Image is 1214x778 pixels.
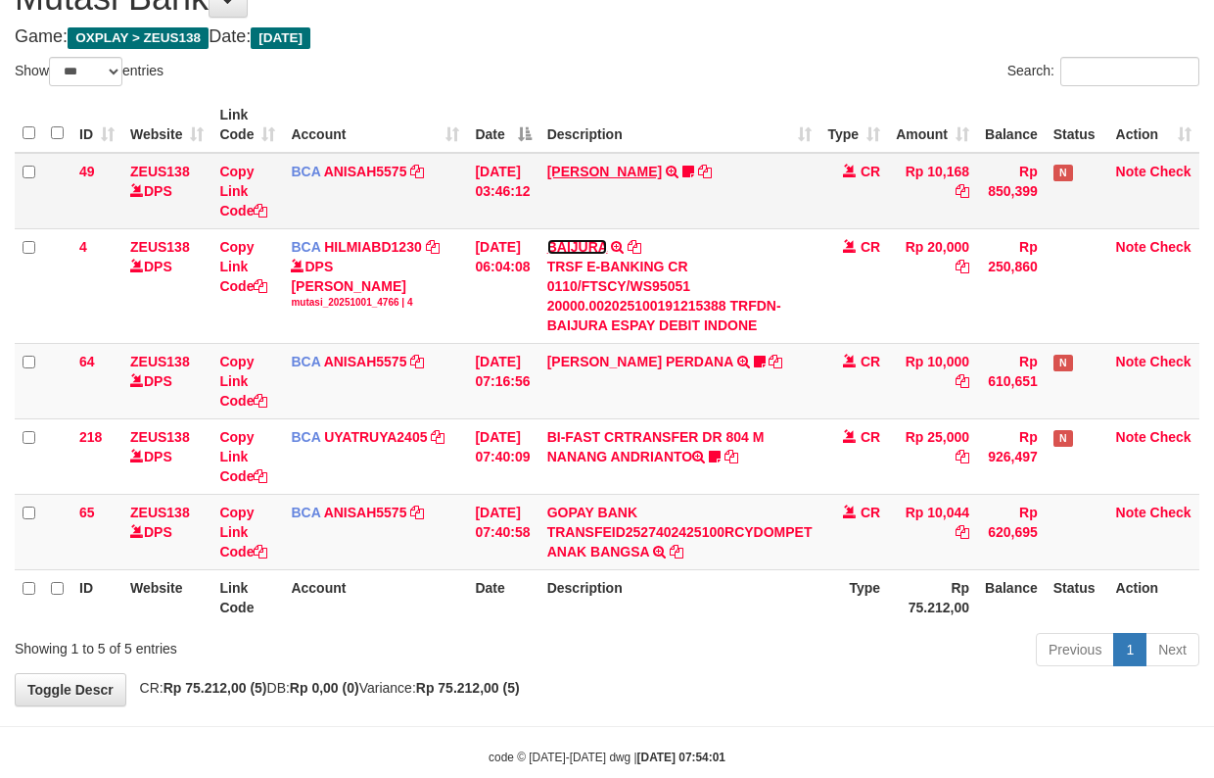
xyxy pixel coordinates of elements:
[291,239,320,255] span: BCA
[410,505,424,520] a: Copy ANISAH5575 to clipboard
[1116,239,1146,255] a: Note
[324,505,407,520] a: ANISAH5575
[1113,633,1146,666] a: 1
[861,164,880,179] span: CR
[79,505,95,520] span: 65
[861,239,880,255] span: CR
[130,354,190,369] a: ZEUS138
[324,429,427,445] a: UYATRUYA2405
[211,569,283,625] th: Link Code
[956,524,969,540] a: Copy Rp 10,044 to clipboard
[861,505,880,520] span: CR
[1150,429,1191,445] a: Check
[1150,164,1191,179] a: Check
[79,429,102,445] span: 218
[977,418,1046,494] td: Rp 926,497
[219,164,267,219] a: Copy Link Code
[1116,505,1146,520] a: Note
[324,354,407,369] a: ANISAH5575
[211,97,283,153] th: Link Code: activate to sort column ascending
[291,164,320,179] span: BCA
[130,239,190,255] a: ZEUS138
[1145,633,1199,666] a: Next
[130,505,190,520] a: ZEUS138
[291,429,320,445] span: BCA
[977,153,1046,229] td: Rp 850,399
[71,569,122,625] th: ID
[219,239,267,294] a: Copy Link Code
[724,449,738,464] a: Copy BI-FAST CRTRANSFER DR 804 M NANANG ANDRIANTO to clipboard
[467,97,538,153] th: Date: activate to sort column descending
[431,429,444,445] a: Copy UYATRUYA2405 to clipboard
[71,97,122,153] th: ID: activate to sort column ascending
[888,494,977,569] td: Rp 10,044
[219,429,267,484] a: Copy Link Code
[291,505,320,520] span: BCA
[1053,430,1073,447] span: Has Note
[1007,57,1199,86] label: Search:
[977,569,1046,625] th: Balance
[130,429,190,445] a: ZEUS138
[467,153,538,229] td: [DATE] 03:46:12
[49,57,122,86] select: Showentries
[1116,354,1146,369] a: Note
[539,418,820,494] td: BI-FAST CRTRANSFER DR 804 M NANANG ANDRIANTO
[410,164,424,179] a: Copy ANISAH5575 to clipboard
[489,751,725,764] small: code © [DATE]-[DATE] dwg |
[977,97,1046,153] th: Balance
[1046,97,1108,153] th: Status
[122,418,211,494] td: DPS
[888,569,977,625] th: Rp 75.212,00
[539,569,820,625] th: Description
[977,343,1046,418] td: Rp 610,651
[467,228,538,343] td: [DATE] 06:04:08
[15,673,126,706] a: Toggle Descr
[467,418,538,494] td: [DATE] 07:40:09
[219,505,267,559] a: Copy Link Code
[888,418,977,494] td: Rp 25,000
[163,680,267,696] strong: Rp 75.212,00 (5)
[15,27,1199,47] h4: Game: Date:
[956,259,969,274] a: Copy Rp 20,000 to clipboard
[324,239,422,255] a: HILMIABD1230
[670,544,683,559] a: Copy GOPAY BANK TRANSFEID2527402425100RCYDOMPET ANAK BANGSA to clipboard
[1046,569,1108,625] th: Status
[122,153,211,229] td: DPS
[416,680,520,696] strong: Rp 75.212,00 (5)
[467,494,538,569] td: [DATE] 07:40:58
[122,343,211,418] td: DPS
[956,449,969,464] a: Copy Rp 25,000 to clipboard
[130,164,190,179] a: ZEUS138
[15,631,491,658] div: Showing 1 to 5 of 5 entries
[467,569,538,625] th: Date
[888,153,977,229] td: Rp 10,168
[1108,569,1199,625] th: Action
[68,27,209,49] span: OXPLAY > ZEUS138
[1116,429,1146,445] a: Note
[122,569,211,625] th: Website
[547,164,662,179] a: [PERSON_NAME]
[1150,505,1191,520] a: Check
[547,505,813,559] a: GOPAY BANK TRANSFEID2527402425100RCYDOMPET ANAK BANGSA
[410,354,424,369] a: Copy ANISAH5575 to clipboard
[426,239,440,255] a: Copy HILMIABD1230 to clipboard
[291,354,320,369] span: BCA
[1150,354,1191,369] a: Check
[819,569,888,625] th: Type
[977,228,1046,343] td: Rp 250,860
[1108,97,1199,153] th: Action: activate to sort column ascending
[547,239,608,255] a: BAIJURA
[637,751,725,764] strong: [DATE] 07:54:01
[769,354,782,369] a: Copy REZA NING PERDANA to clipboard
[1116,164,1146,179] a: Note
[79,164,95,179] span: 49
[251,27,310,49] span: [DATE]
[888,97,977,153] th: Amount: activate to sort column ascending
[1053,355,1073,371] span: Has Note
[290,680,359,696] strong: Rp 0,00 (0)
[547,354,733,369] a: [PERSON_NAME] PERDANA
[977,494,1046,569] td: Rp 620,695
[219,354,267,409] a: Copy Link Code
[122,494,211,569] td: DPS
[291,257,459,310] div: DPS [PERSON_NAME]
